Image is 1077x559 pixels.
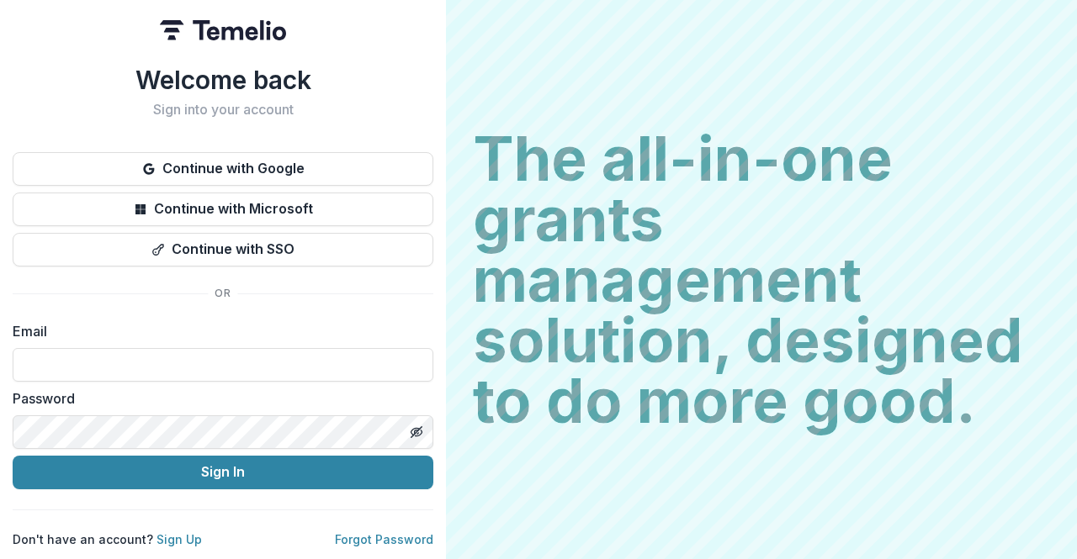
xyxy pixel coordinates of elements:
button: Sign In [13,456,433,489]
label: Password [13,388,423,409]
button: Continue with Microsoft [13,192,433,226]
img: Temelio [160,20,286,40]
h2: Sign into your account [13,102,433,118]
button: Continue with Google [13,152,433,186]
p: Don't have an account? [13,530,202,548]
h1: Welcome back [13,65,433,95]
a: Sign Up [157,532,202,546]
a: Forgot Password [335,532,433,546]
label: Email [13,321,423,341]
button: Continue with SSO [13,233,433,266]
